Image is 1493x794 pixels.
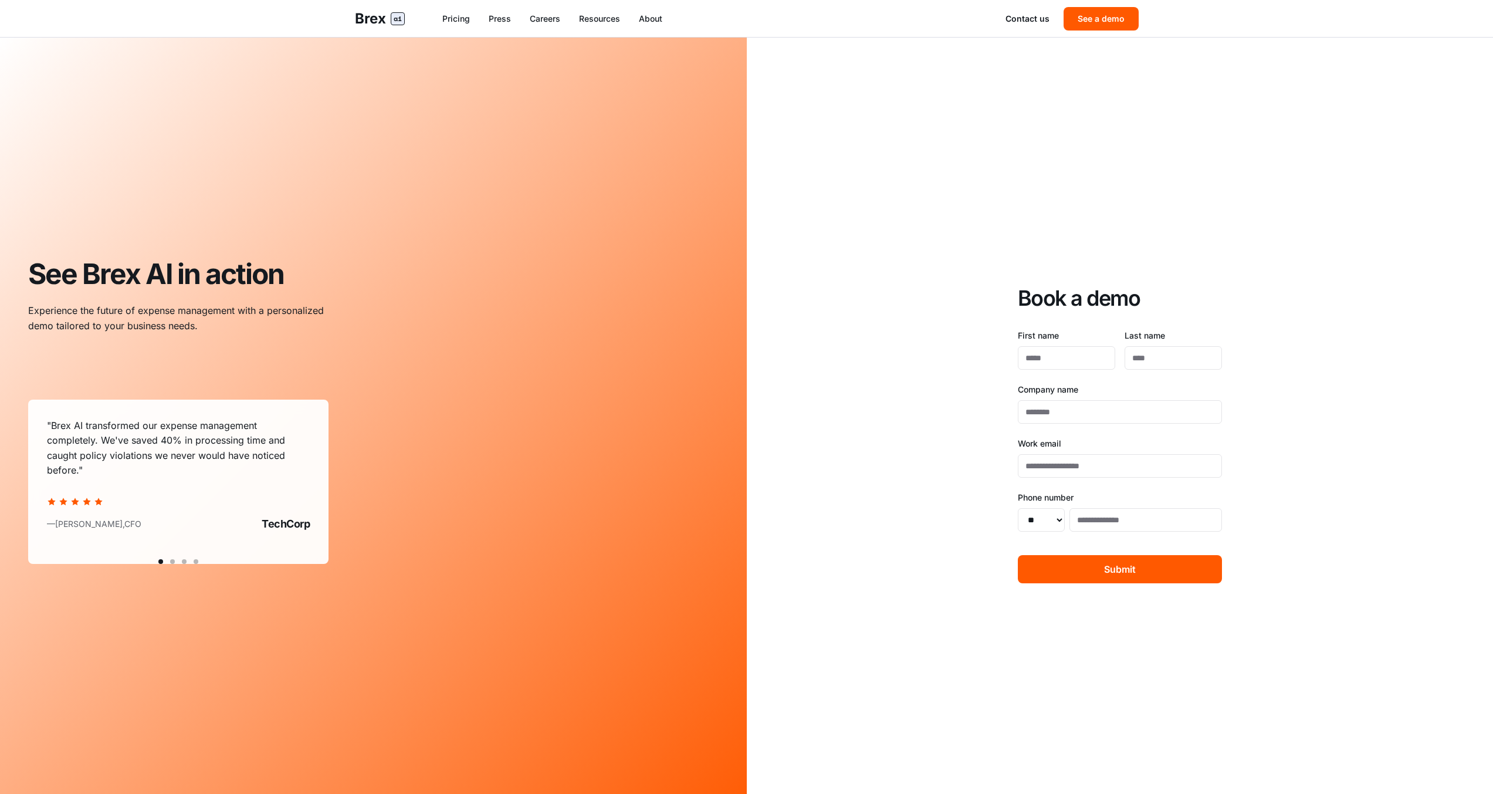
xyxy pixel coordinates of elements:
label: Phone number [1018,492,1222,504]
div: — [PERSON_NAME] , CFO [47,518,141,530]
blockquote: " Brex AI transformed our expense management completely. We've saved 40% in processing time and c... [47,418,310,478]
a: Careers [530,13,560,25]
a: Contact us [1006,13,1049,25]
a: Pricing [442,13,470,25]
p: Experience the future of expense management with a personalized demo tailored to your business ne... [28,303,329,333]
label: Work email [1018,438,1222,450]
button: See a demo [1064,7,1139,31]
h2: Book a demo [1018,286,1222,311]
button: Submit [1018,555,1222,583]
a: Resources [579,13,620,25]
span: ai [391,12,405,25]
label: First name [1018,330,1115,342]
div: TechCorp [262,516,310,532]
a: Press [489,13,511,25]
label: Company name [1018,384,1222,396]
span: Brex [355,9,386,28]
label: Last name [1125,330,1222,342]
a: Brexai [355,9,405,28]
h1: See Brex AI in action [28,259,329,290]
a: About [639,13,662,25]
